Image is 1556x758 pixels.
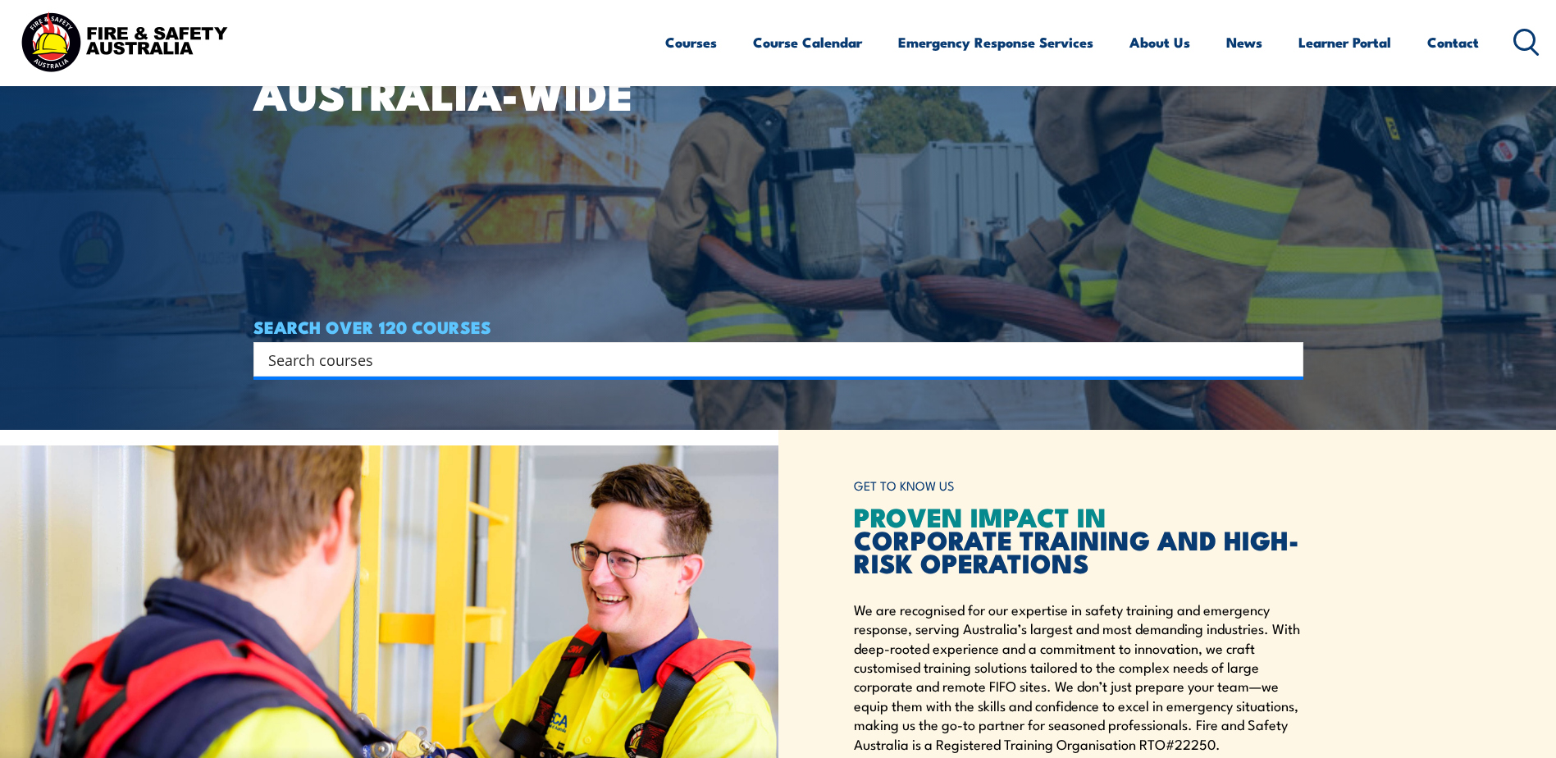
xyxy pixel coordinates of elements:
[268,347,1267,372] input: Search input
[1275,348,1298,371] button: Search magnifier button
[854,471,1303,501] h6: GET TO KNOW US
[854,600,1303,753] p: We are recognised for our expertise in safety training and emergency response, serving Australia’...
[1226,21,1262,64] a: News
[854,505,1303,573] h2: CORPORATE TRAINING AND HIGH-RISK OPERATIONS
[1129,21,1190,64] a: About Us
[1298,21,1391,64] a: Learner Portal
[272,348,1271,371] form: Search form
[665,21,717,64] a: Courses
[753,21,862,64] a: Course Calendar
[253,317,1303,336] h4: SEARCH OVER 120 COURSES
[854,495,1107,537] span: PROVEN IMPACT IN
[898,21,1093,64] a: Emergency Response Services
[1427,21,1479,64] a: Contact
